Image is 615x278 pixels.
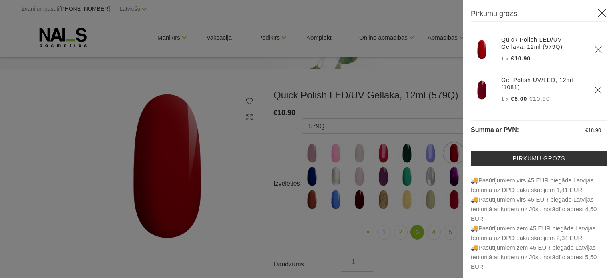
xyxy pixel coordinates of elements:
a: Pirkumu grozs [471,151,607,166]
span: Summa ar PVN: [471,126,519,133]
s: €10.90 [529,95,550,102]
a: Delete [594,46,602,54]
span: € [585,127,588,133]
a: Quick Polish LED/UV Gellaka, 12ml (579Q) [501,36,585,50]
a: Delete [594,86,602,94]
span: 18.90 [588,127,601,133]
span: €10.90 [511,55,531,62]
h3: Pirkumu grozs [471,8,607,22]
p: 🚚Pasūtījumiem virs 45 EUR piegāde Latvijas teritorijā uz DPD paku skapjiem 1,41 EUR 🚚Pasūtī... [471,176,607,272]
span: €8.00 [511,96,527,102]
span: 1 x [501,96,509,102]
a: Gel Polish UV/LED, 12ml (1081) [501,76,585,91]
span: 1 x [501,56,509,62]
